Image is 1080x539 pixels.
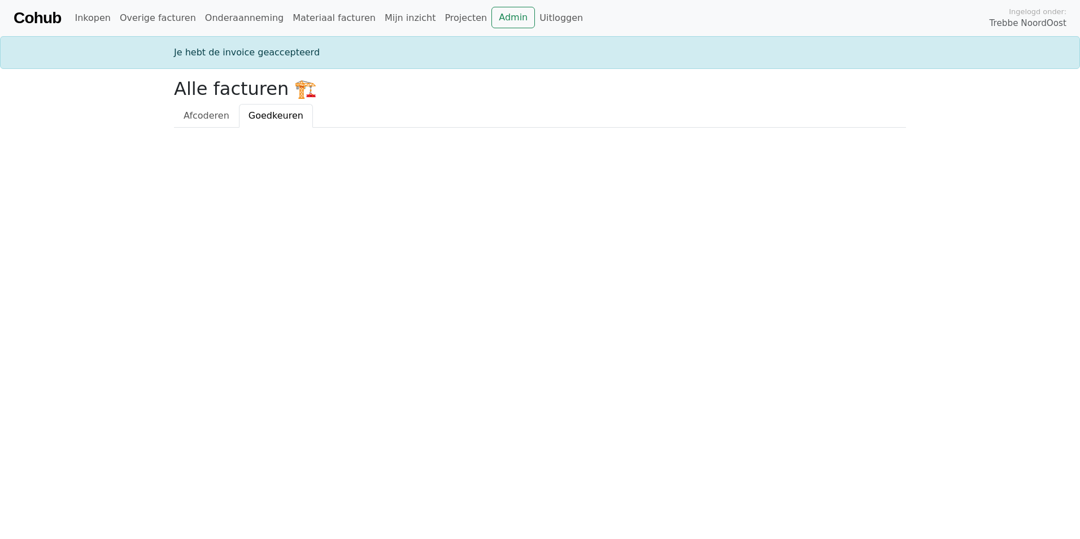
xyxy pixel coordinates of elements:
[239,104,313,128] a: Goedkeuren
[990,17,1066,30] span: Trebbe NoordOost
[115,7,201,29] a: Overige facturen
[288,7,380,29] a: Materiaal facturen
[1009,6,1066,17] span: Ingelogd onder:
[184,110,229,121] span: Afcoderen
[174,104,239,128] a: Afcoderen
[491,7,535,28] a: Admin
[249,110,303,121] span: Goedkeuren
[440,7,491,29] a: Projecten
[167,46,913,59] div: Je hebt de invoice geaccepteerd
[174,78,906,99] h2: Alle facturen 🏗️
[380,7,441,29] a: Mijn inzicht
[70,7,115,29] a: Inkopen
[14,5,61,32] a: Cohub
[535,7,587,29] a: Uitloggen
[201,7,288,29] a: Onderaanneming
